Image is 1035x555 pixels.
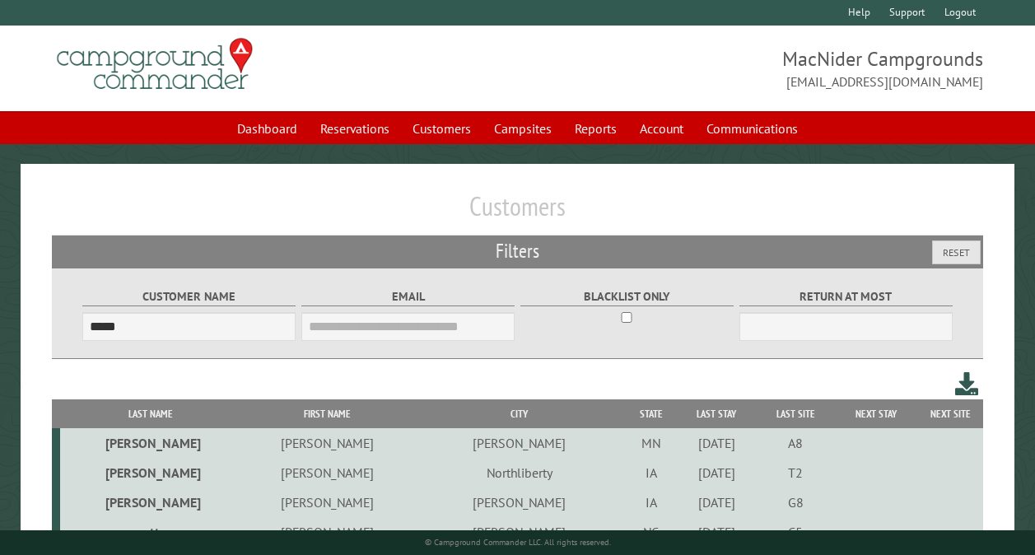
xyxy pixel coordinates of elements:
[518,45,984,91] span: MacNider Campgrounds [EMAIL_ADDRESS][DOMAIN_NAME]
[630,113,693,144] a: Account
[413,399,626,428] th: City
[60,487,242,517] td: [PERSON_NAME]
[60,458,242,487] td: [PERSON_NAME]
[301,287,515,306] label: Email
[310,113,399,144] a: Reservations
[60,517,242,547] td: potter
[677,399,757,428] th: Last Stay
[242,487,413,517] td: [PERSON_NAME]
[626,458,677,487] td: IA
[932,240,981,264] button: Reset
[955,369,979,399] a: Download this customer list (.csv)
[626,428,677,458] td: MN
[52,190,983,236] h1: Customers
[835,399,917,428] th: Next Stay
[413,458,626,487] td: Northliberty
[242,428,413,458] td: [PERSON_NAME]
[60,428,242,458] td: [PERSON_NAME]
[60,399,242,428] th: Last Name
[82,287,296,306] label: Customer Name
[679,494,753,511] div: [DATE]
[413,487,626,517] td: [PERSON_NAME]
[52,236,983,267] h2: Filters
[413,428,626,458] td: [PERSON_NAME]
[739,287,953,306] label: Return at most
[757,458,835,487] td: T2
[242,517,413,547] td: [PERSON_NAME]
[757,487,835,517] td: G8
[679,524,753,540] div: [DATE]
[757,428,835,458] td: A8
[757,399,835,428] th: Last Site
[679,464,753,481] div: [DATE]
[679,435,753,451] div: [DATE]
[565,113,627,144] a: Reports
[626,487,677,517] td: IA
[403,113,481,144] a: Customers
[917,399,983,428] th: Next Site
[626,399,677,428] th: State
[697,113,808,144] a: Communications
[626,517,677,547] td: NC
[242,458,413,487] td: [PERSON_NAME]
[484,113,562,144] a: Campsites
[227,113,307,144] a: Dashboard
[425,537,611,548] small: © Campground Commander LLC. All rights reserved.
[52,32,258,96] img: Campground Commander
[242,399,413,428] th: First Name
[757,517,835,547] td: C5
[520,287,734,306] label: Blacklist only
[413,517,626,547] td: [PERSON_NAME]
